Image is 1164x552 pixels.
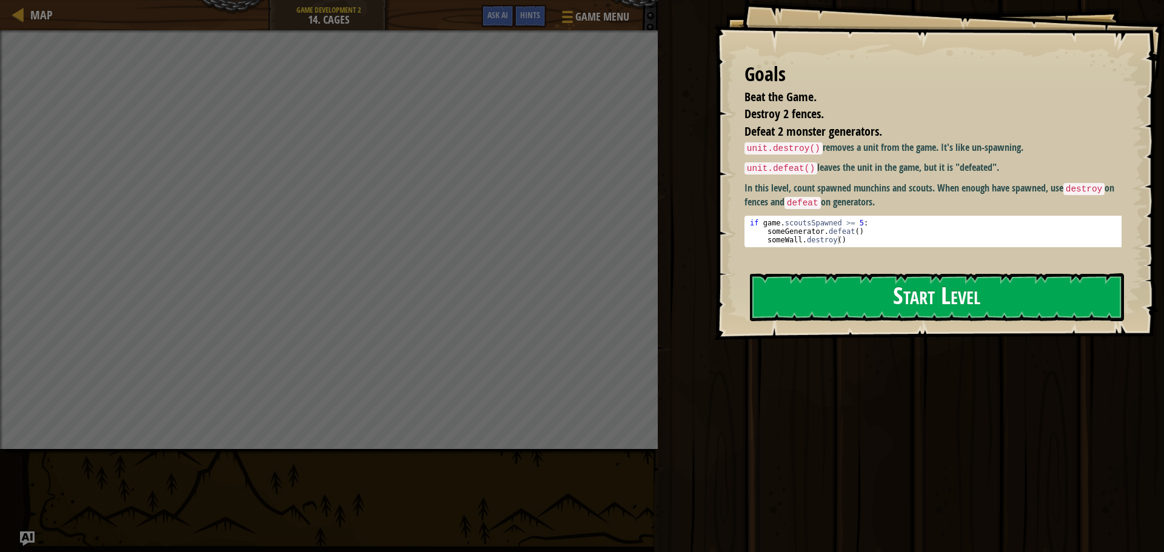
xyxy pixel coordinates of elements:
li: Defeat 2 monster generators. [729,123,1119,141]
p: In this level, count spawned munchins and scouts. When enough have spawned, use on fences and on ... [744,181,1131,210]
span: Destroy 2 fences. [744,105,824,122]
span: Defeat 2 monster generators. [744,123,882,139]
li: Destroy 2 fences. [729,105,1119,123]
button: Ask AI [20,531,35,546]
button: Game Menu [552,5,637,33]
span: Beat the Game. [744,88,817,105]
code: unit.defeat() [744,162,817,175]
button: Start Level [750,273,1124,321]
code: unit.destroy() [744,142,823,155]
span: Game Menu [575,9,629,25]
p: removes a unit from the game. It's like un-spawning. [744,141,1131,155]
span: Ask AI [487,9,508,21]
div: Goals [744,61,1122,88]
button: Ask AI [481,5,514,27]
code: defeat [784,197,821,209]
span: Map [30,7,53,23]
code: destroy [1063,183,1105,195]
li: Beat the Game. [729,88,1119,106]
a: Map [24,7,53,23]
p: leaves the unit in the game, but it is "defeated". [744,161,1131,175]
span: Hints [520,9,540,21]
